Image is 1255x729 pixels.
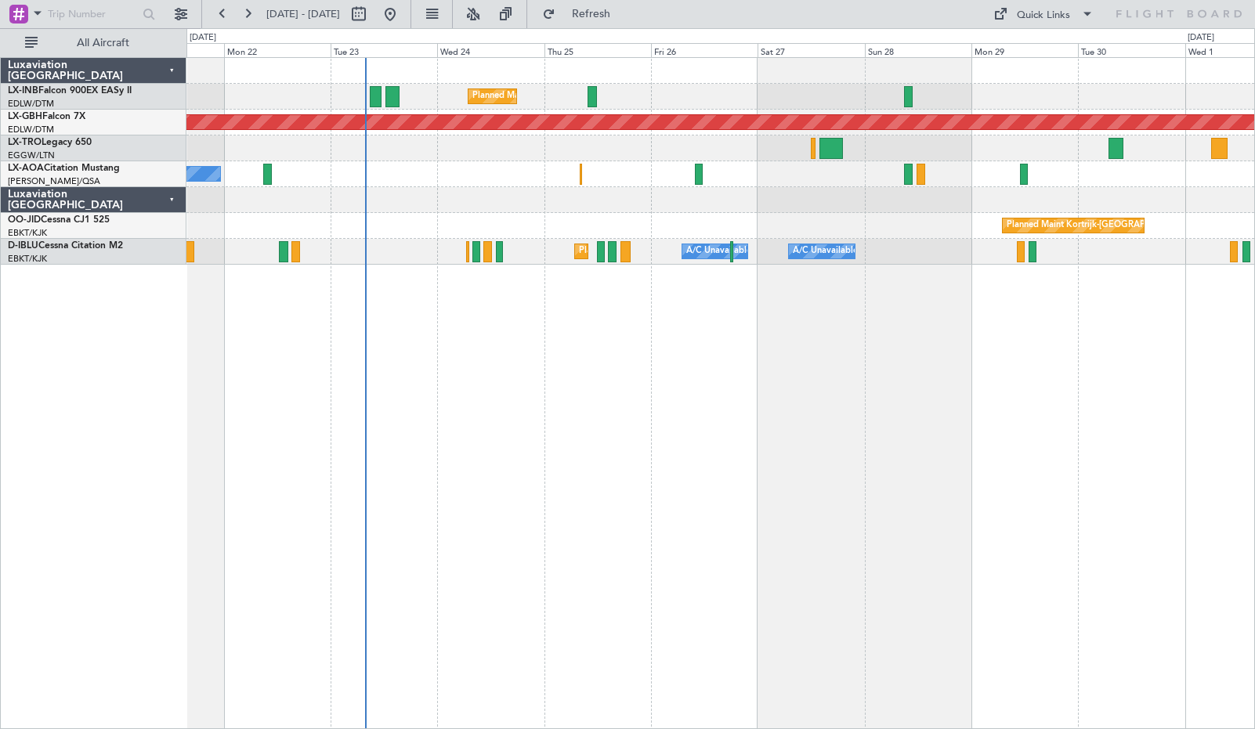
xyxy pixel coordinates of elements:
button: Quick Links [986,2,1101,27]
div: Sun 28 [865,43,971,57]
span: [DATE] - [DATE] [266,7,340,21]
div: A/C Unavailable [GEOGRAPHIC_DATA] ([GEOGRAPHIC_DATA] National) [686,240,978,263]
button: Refresh [535,2,629,27]
div: Sat 27 [758,43,864,57]
span: All Aircraft [41,38,165,49]
span: Refresh [559,9,624,20]
div: A/C Unavailable [GEOGRAPHIC_DATA]-[GEOGRAPHIC_DATA] [793,240,1043,263]
span: D-IBLU [8,241,38,251]
div: [DATE] [190,31,216,45]
span: LX-INB [8,86,38,96]
div: Planned Maint Kortrijk-[GEOGRAPHIC_DATA] [1007,214,1189,237]
button: All Aircraft [17,31,170,56]
a: LX-INBFalcon 900EX EASy II [8,86,132,96]
a: LX-GBHFalcon 7X [8,112,85,121]
input: Trip Number [48,2,138,26]
a: OO-JIDCessna CJ1 525 [8,215,110,225]
span: LX-AOA [8,164,44,173]
div: Mon 22 [224,43,331,57]
div: Planned Maint Nice ([GEOGRAPHIC_DATA]) [579,240,754,263]
a: EBKT/KJK [8,227,47,239]
a: EDLW/DTM [8,124,54,135]
div: Tue 23 [331,43,437,57]
a: EBKT/KJK [8,253,47,265]
div: Fri 26 [651,43,758,57]
span: OO-JID [8,215,41,225]
div: [DATE] [1188,31,1214,45]
div: Thu 25 [544,43,651,57]
div: Wed 24 [437,43,544,57]
div: Tue 30 [1078,43,1184,57]
a: D-IBLUCessna Citation M2 [8,241,123,251]
div: Mon 29 [971,43,1078,57]
a: [PERSON_NAME]/QSA [8,175,100,187]
div: Quick Links [1017,8,1070,23]
a: LX-AOACitation Mustang [8,164,120,173]
a: EDLW/DTM [8,98,54,110]
div: Planned Maint [GEOGRAPHIC_DATA] ([GEOGRAPHIC_DATA]) [472,85,719,108]
span: LX-TRO [8,138,42,147]
a: EGGW/LTN [8,150,55,161]
span: LX-GBH [8,112,42,121]
a: LX-TROLegacy 650 [8,138,92,147]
